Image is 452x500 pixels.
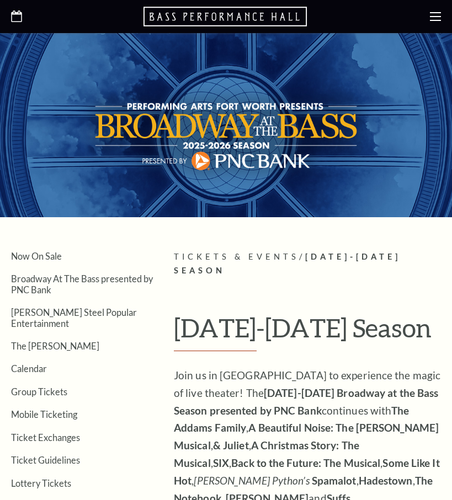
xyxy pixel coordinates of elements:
a: Ticket Exchanges [11,432,80,443]
strong: SIX [213,456,229,469]
strong: Some Like It Hot [174,456,440,487]
strong: A Beautiful Noise: The [PERSON_NAME] Musical [174,421,439,451]
a: Lottery Tickets [11,478,71,488]
em: [PERSON_NAME] Python’s [194,474,309,487]
a: Broadway At The Bass presented by PNC Bank [11,273,153,294]
h1: [DATE]-[DATE] Season [174,314,441,351]
a: [PERSON_NAME] Steel Popular Entertainment [11,307,137,328]
strong: [DATE]-[DATE] Broadway at the Bass Season presented by PNC Bank [174,386,438,417]
a: Group Tickets [11,386,67,397]
a: The [PERSON_NAME] [11,341,99,351]
p: / [174,250,441,278]
span: [DATE]-[DATE] Season [174,252,401,275]
strong: Spamalot [312,474,357,487]
strong: Hadestown [359,474,413,487]
span: Tickets & Events [174,252,299,261]
a: Mobile Ticketing [11,409,77,420]
strong: Back to the Future: The Musical [231,456,380,469]
a: Now On Sale [11,251,62,261]
strong: A Christmas Story: The Musical [174,439,359,469]
a: Calendar [11,363,47,374]
strong: & Juliet [213,439,249,451]
a: Ticket Guidelines [11,455,80,465]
